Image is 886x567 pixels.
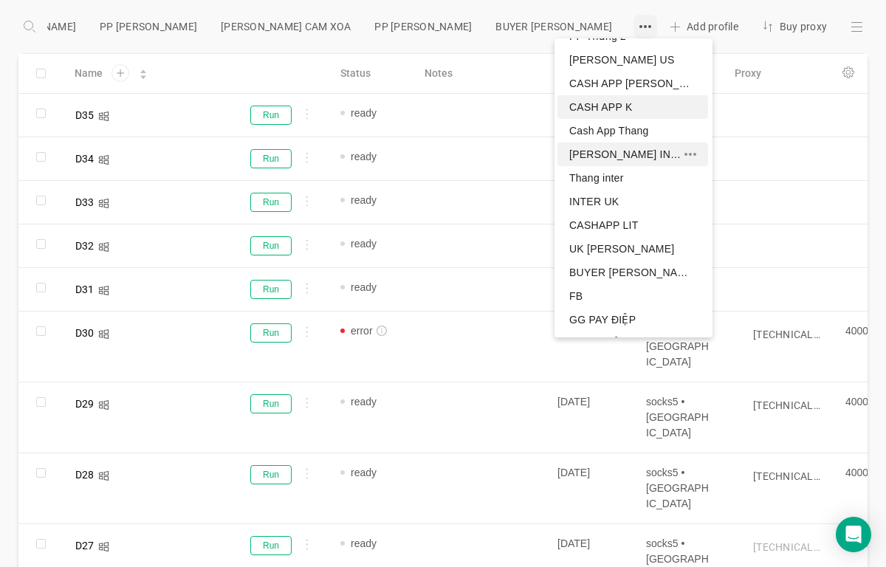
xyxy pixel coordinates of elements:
div: Open Intercom Messenger [836,517,871,552]
span: INTER UK [569,194,619,209]
span: FB [569,289,583,303]
span: CASHAPP LIT [569,218,639,233]
span: [PERSON_NAME] INTER [569,147,684,162]
span: BUYER [PERSON_NAME] 2 [569,265,696,280]
span: CASH APP [PERSON_NAME] [569,76,696,91]
span: CASH APP K [569,100,633,114]
span: Thang inter [569,171,624,185]
span: GG PAY ĐIỆP [569,312,636,327]
span: [PERSON_NAME] US [569,52,674,67]
span: Yahoo ĐIỆP [569,336,627,351]
span: UK [PERSON_NAME] [569,241,674,256]
span: Cash App Thang [569,123,649,138]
